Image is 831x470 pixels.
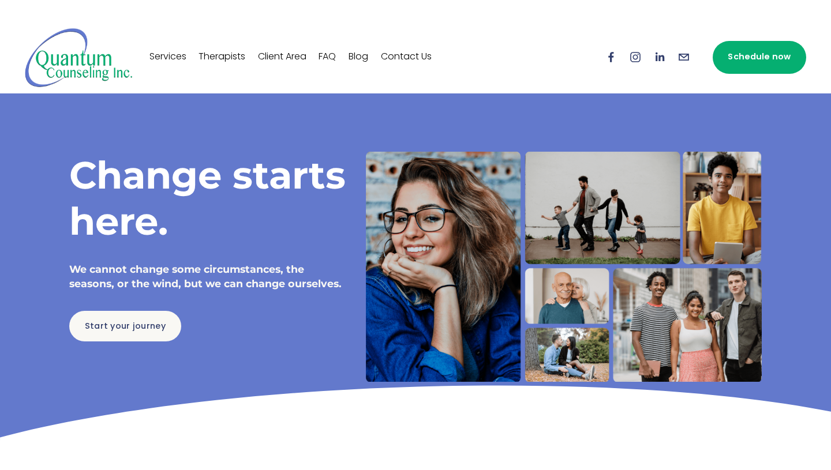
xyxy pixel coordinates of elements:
img: Quantum Counseling Inc. | Change starts here. [25,27,133,88]
a: Start your journey [69,311,181,341]
a: FAQ [319,48,336,66]
a: Services [149,48,186,66]
a: LinkedIn [653,51,666,63]
a: Client Area [258,48,306,66]
h4: We cannot change some circumstances, the seasons, or the wind, but we can change ourselves. [69,262,346,291]
a: Therapists [199,48,245,66]
a: info@quantumcounselinginc.com [677,51,690,63]
a: Blog [349,48,368,66]
h1: Change starts here. [69,152,346,245]
a: Contact Us [381,48,432,66]
a: Facebook [605,51,617,63]
a: Schedule now [713,41,806,74]
a: Instagram [629,51,642,63]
